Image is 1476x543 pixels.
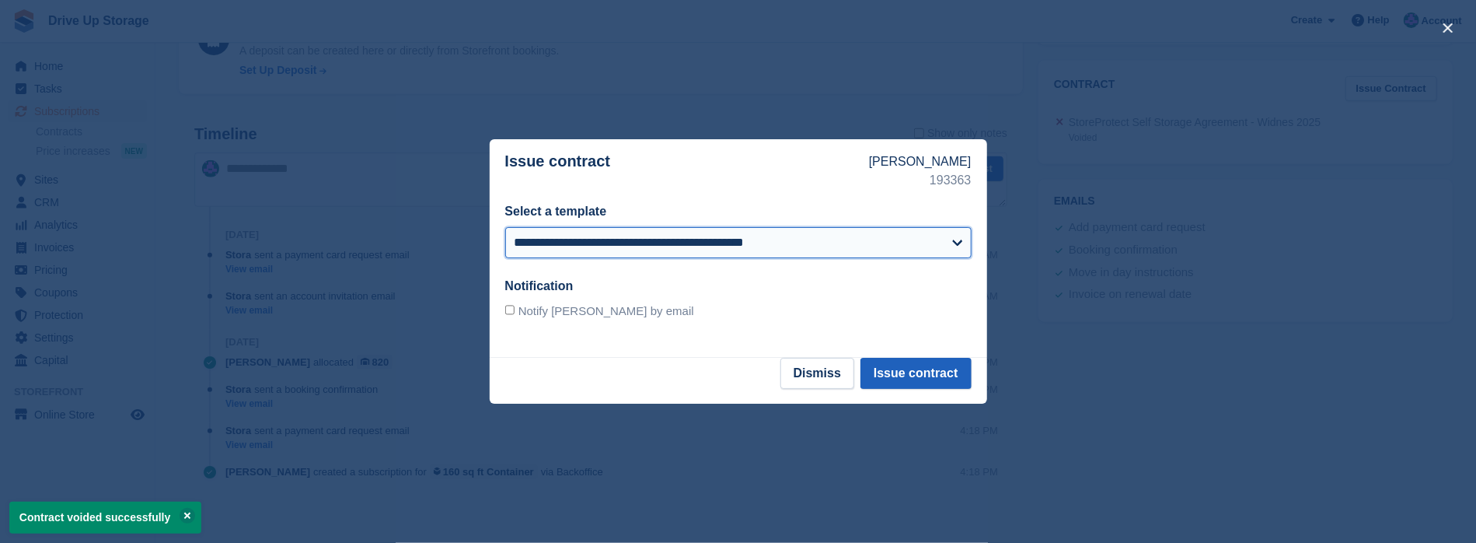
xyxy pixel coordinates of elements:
button: Issue contract [860,358,971,389]
input: Notify [PERSON_NAME] by email [505,305,515,315]
span: Notify [PERSON_NAME] by email [518,304,694,317]
button: Dismiss [780,358,854,389]
p: Issue contract [505,152,869,190]
p: Contract voided successfully [9,502,201,534]
label: Notification [505,279,574,293]
p: [PERSON_NAME] [869,152,972,171]
label: Select a template [505,205,607,218]
button: close [1436,16,1460,40]
p: 193363 [869,171,972,190]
